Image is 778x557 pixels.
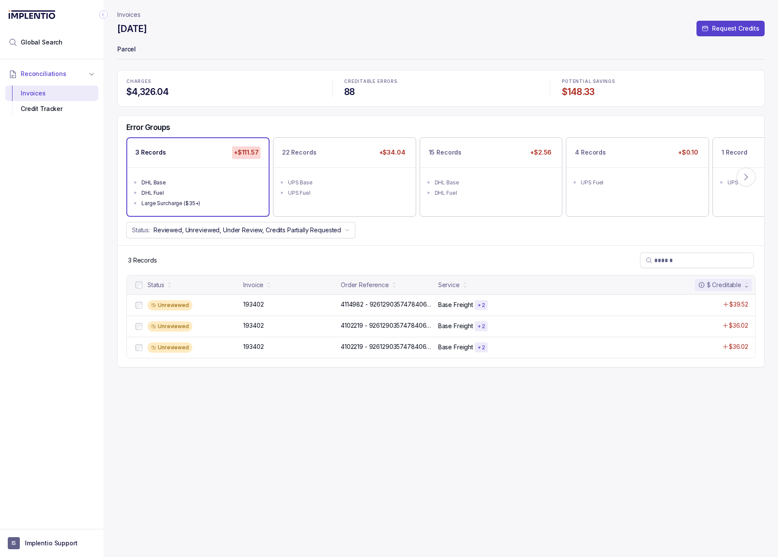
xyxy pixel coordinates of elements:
p: $36.02 [729,321,748,330]
div: UPS Fuel [288,189,406,197]
p: $39.52 [729,300,748,309]
p: 193402 [243,321,264,330]
div: DHL Fuel [435,189,553,197]
p: +$111.57 [232,146,260,158]
div: Status [147,281,164,289]
div: Unreviewed [147,300,192,310]
h4: 88 [344,86,538,98]
button: Request Credits [696,21,765,36]
div: Collapse Icon [98,9,109,20]
input: checkbox-checkbox [135,302,142,309]
div: Large Surcharge ($35+) [141,199,260,208]
span: Reconciliations [21,70,66,78]
div: UPS Fuel [581,178,699,187]
span: Global Search [21,38,63,47]
p: 4102219 - 9261290357478406256109 [341,321,433,330]
div: Invoices [12,85,91,101]
p: Base Freight [438,322,473,330]
h4: $148.33 [562,86,756,98]
p: 1 Record [722,148,747,157]
p: Base Freight [438,343,473,351]
div: DHL Fuel [141,189,260,197]
p: 3 Records [135,148,166,157]
div: Service [438,281,460,289]
p: Parcel [117,41,765,59]
button: User initialsImplentio Support [8,537,96,549]
div: Reconciliations [5,84,98,119]
p: Implentio Support [25,539,78,548]
p: +$34.04 [377,146,407,158]
button: Status:Reviewed, Unreviewed, Under Review, Credits Partially Requested [126,222,355,238]
p: 193402 [243,300,264,309]
p: POTENTIAL SAVINGS [562,79,756,84]
span: User initials [8,537,20,549]
div: DHL Base [141,178,260,187]
p: Reviewed, Unreviewed, Under Review, Credits Partially Requested [154,226,341,234]
h5: Error Groups [126,123,170,132]
nav: breadcrumb [117,10,141,19]
div: Unreviewed [147,342,192,353]
p: 4102219 - 9261290357478406260915 [341,342,433,351]
div: UPS Base [288,178,406,187]
h4: [DATE] [117,23,147,35]
input: checkbox-checkbox [135,282,142,288]
div: DHL Base [435,178,553,187]
p: CREDITABLE ERRORS [344,79,538,84]
p: 193402 [243,342,264,351]
p: + 2 [477,323,485,330]
button: Reconciliations [5,64,98,83]
p: 4 Records [575,148,606,157]
p: CHARGES [126,79,320,84]
p: 15 Records [429,148,462,157]
div: Order Reference [341,281,389,289]
div: Unreviewed [147,321,192,332]
p: Request Credits [712,24,759,33]
p: + 2 [477,344,485,351]
p: Status: [132,226,150,234]
h4: $4,326.04 [126,86,320,98]
p: 4114982 - 9261290357478406837179 [341,300,433,309]
p: + 2 [477,302,485,309]
div: Remaining page entries [128,256,157,265]
p: Base Freight [438,301,473,309]
div: Invoice [243,281,264,289]
p: +$0.10 [676,146,700,158]
a: Invoices [117,10,141,19]
p: $36.02 [729,342,748,351]
p: 22 Records [282,148,317,157]
input: checkbox-checkbox [135,344,142,351]
p: 3 Records [128,256,157,265]
div: $ Creditable [698,281,741,289]
input: checkbox-checkbox [135,323,142,330]
div: Credit Tracker [12,101,91,117]
p: +$2.56 [528,146,553,158]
